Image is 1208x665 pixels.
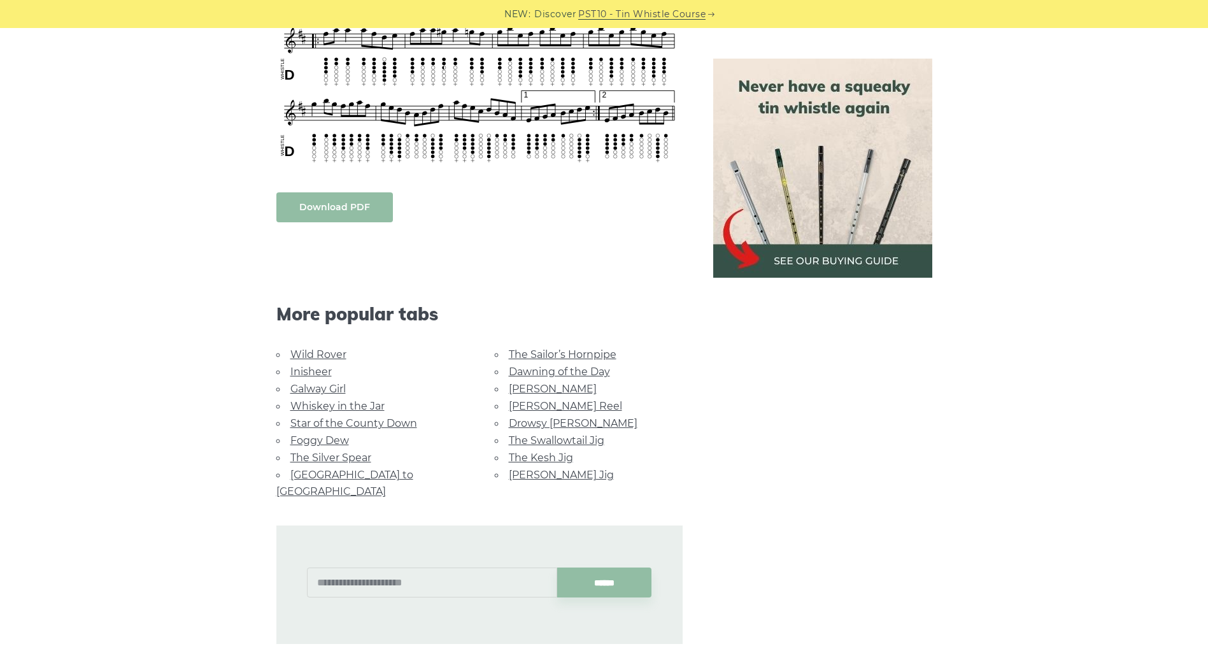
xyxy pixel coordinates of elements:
[290,348,346,361] a: Wild Rover
[509,469,614,481] a: [PERSON_NAME] Jig
[290,452,371,464] a: The Silver Spear
[290,434,349,447] a: Foggy Dew
[290,400,385,412] a: Whiskey in the Jar
[509,417,637,429] a: Drowsy [PERSON_NAME]
[504,7,530,22] span: NEW:
[276,469,413,497] a: [GEOGRAPHIC_DATA] to [GEOGRAPHIC_DATA]
[290,383,346,395] a: Galway Girl
[290,366,332,378] a: Inisheer
[509,383,597,395] a: [PERSON_NAME]
[509,400,622,412] a: [PERSON_NAME] Reel
[509,348,616,361] a: The Sailor’s Hornpipe
[534,7,576,22] span: Discover
[578,7,706,22] a: PST10 - Tin Whistle Course
[509,366,610,378] a: Dawning of the Day
[509,434,604,447] a: The Swallowtail Jig
[276,192,393,222] a: Download PDF
[713,59,932,278] img: tin whistle buying guide
[290,417,417,429] a: Star of the County Down
[276,303,683,325] span: More popular tabs
[509,452,573,464] a: The Kesh Jig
